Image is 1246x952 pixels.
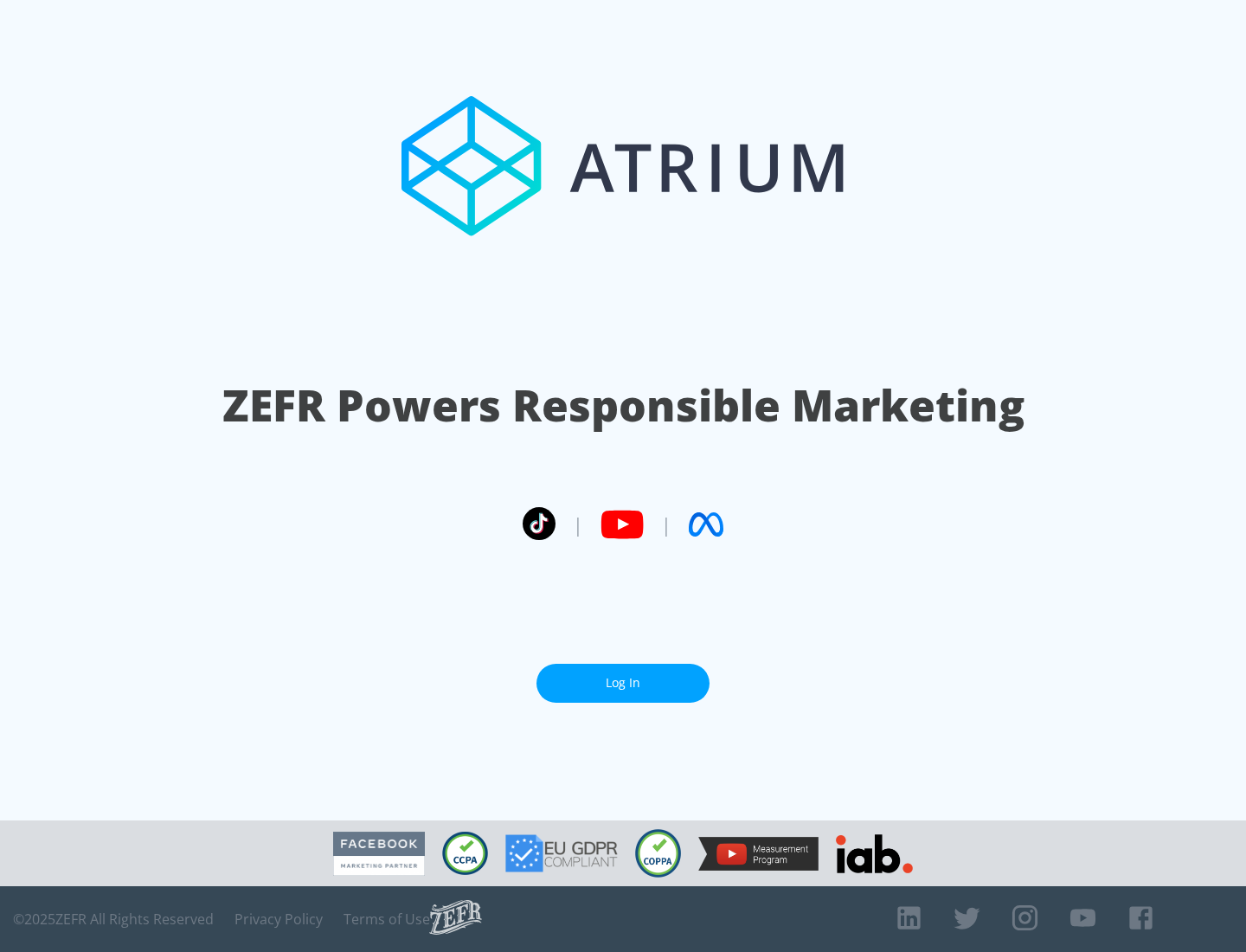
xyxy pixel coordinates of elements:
img: YouTube Measurement Program [698,837,819,871]
img: GDPR Compliant [505,834,618,872]
h1: ZEFR Powers Responsible Marketing [222,376,1024,435]
a: Terms of Use [344,910,430,928]
span: © 2025 ZEFR All Rights Reserved [13,910,214,928]
span: | [661,511,671,537]
img: Facebook Marketing Partner [333,832,425,876]
a: Privacy Policy [234,910,323,928]
img: IAB [836,834,913,873]
a: Log In [536,664,710,703]
img: COPPA Compliant [635,829,681,878]
img: CCPA Compliant [442,832,488,875]
span: | [573,511,583,537]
